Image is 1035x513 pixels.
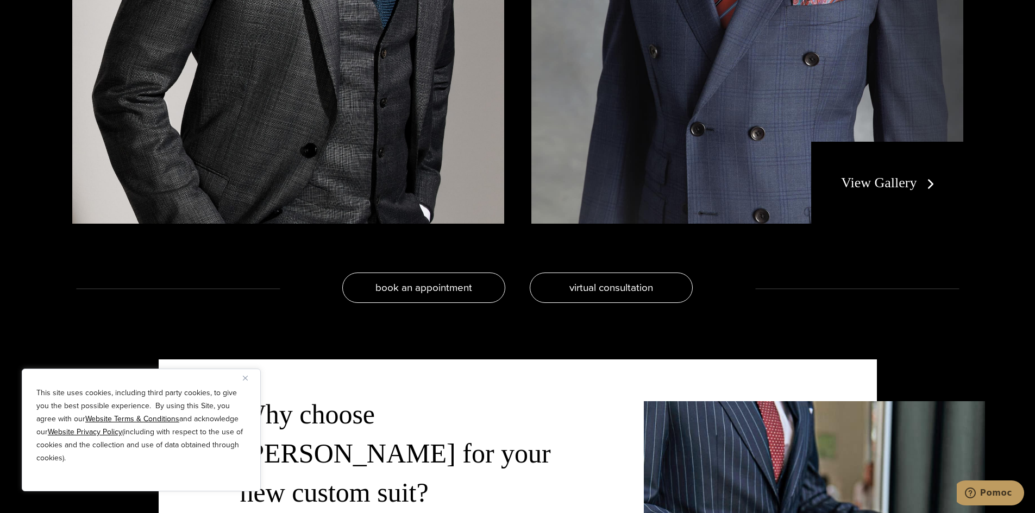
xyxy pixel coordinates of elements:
a: virtual consultation [530,273,693,303]
span: book an appointment [375,280,472,295]
img: Close [243,376,248,381]
button: Close [243,371,256,384]
a: Website Privacy Policy [48,426,122,438]
span: virtual consultation [569,280,653,295]
a: book an appointment [342,273,505,303]
p: This site uses cookies, including third party cookies, to give you the best possible experience. ... [36,387,246,465]
a: View Gallery [841,175,938,191]
a: Website Terms & Conditions [85,413,179,425]
h3: Why choose [PERSON_NAME] for your new custom suit? [240,395,573,512]
iframe: Otwiera widżet umożliwiający porozmawianie przez czat z jednym z naszych agentów [957,480,1024,508]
